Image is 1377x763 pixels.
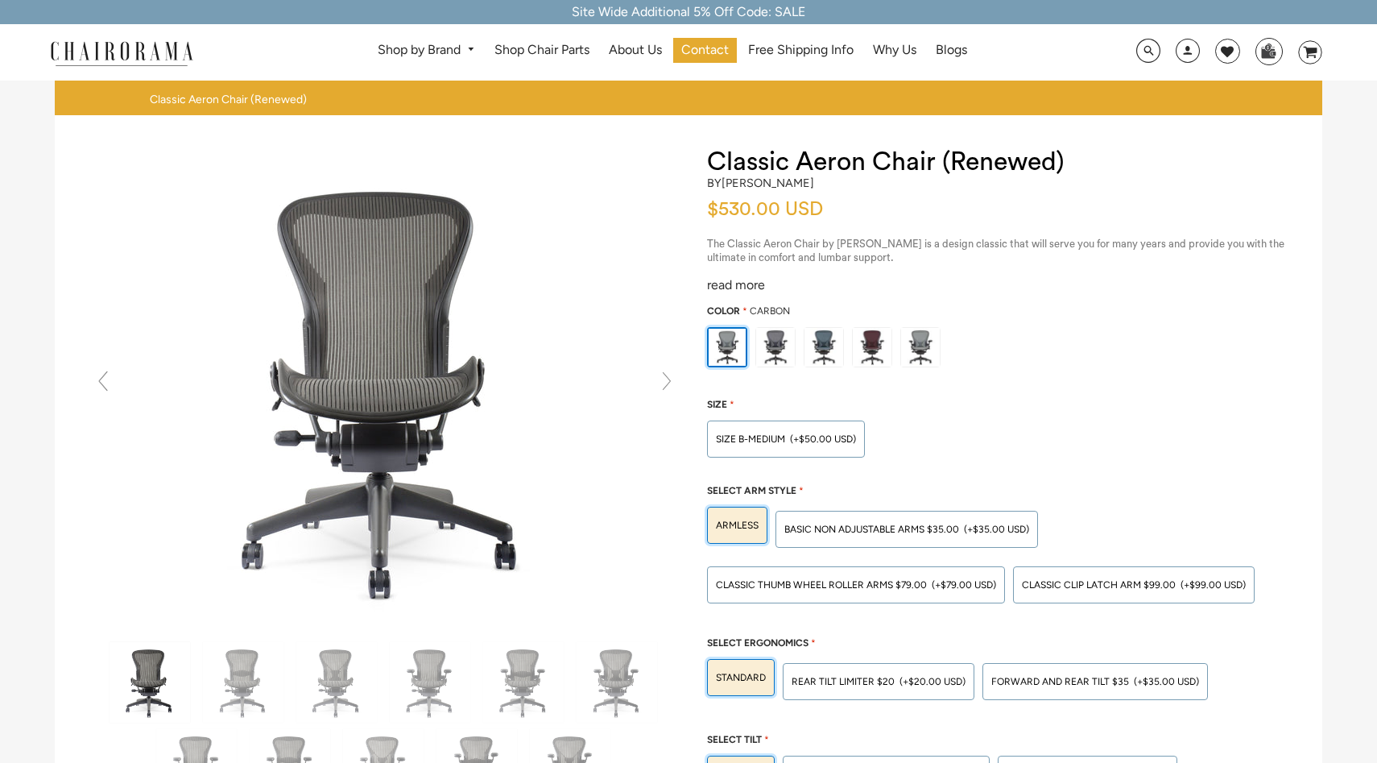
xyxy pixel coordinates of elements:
img: https://apo-admin.mageworx.com/front/img/chairorama.myshopify.com/ae6848c9e4cbaa293e2d516f385ec6e... [901,328,940,367]
img: chairorama [41,39,202,67]
span: (+$99.00 USD) [1181,580,1246,590]
img: https://apo-admin.mageworx.com/front/img/chairorama.myshopify.com/f520d7dfa44d3d2e85a5fe9a0a95ca9... [756,328,795,367]
img: Classic Aeron Chair (Renewed) - chairorama [390,642,470,723]
nav: breadcrumbs [150,93,312,107]
span: Select Arm Style [707,485,796,496]
span: (+$79.00 USD) [932,580,996,590]
a: Shop by Brand [370,38,483,63]
span: Why Us [873,42,916,59]
img: https://apo-admin.mageworx.com/front/img/chairorama.myshopify.com/f0a8248bab2644c909809aada6fe08d... [853,328,891,367]
span: Rear Tilt Limiter $20 [792,676,895,687]
span: The Classic Aeron Chair by [PERSON_NAME] is a design classic that will serve you for many years a... [707,238,1284,263]
span: About Us [609,42,662,59]
span: (+$35.00 USD) [964,525,1029,534]
h1: Classic Aeron Chair (Renewed) [707,147,1290,176]
div: read more [707,277,1290,294]
img: Classic Aeron Chair (Renewed) - chairorama [110,642,190,723]
nav: DesktopNavigation [271,38,1074,68]
span: BASIC NON ADJUSTABLE ARMS $35.00 [784,524,959,535]
span: (+$20.00 USD) [899,677,966,686]
span: Select Ergonomics [707,637,808,649]
a: Contact [673,38,737,63]
img: Classic Aeron Chair (Renewed) - chairorama [203,642,283,723]
a: About Us [601,38,670,63]
img: Classic Aeron Chair (Renewed) - chairorama [143,147,626,631]
img: Classic Aeron Chair (Renewed) - chairorama [577,642,657,723]
a: [PERSON_NAME] [722,176,814,190]
a: Shop Chair Parts [486,38,598,63]
a: Why Us [865,38,924,63]
span: Free Shipping Info [748,42,854,59]
span: Select Tilt [707,734,762,745]
span: Classic Aeron Chair (Renewed) [150,93,307,107]
span: Blogs [936,42,967,59]
span: (+$35.00 USD) [1134,677,1199,686]
a: Blogs [928,38,975,63]
img: https://apo-admin.mageworx.com/front/img/chairorama.myshopify.com/934f279385142bb1386b89575167202... [804,328,843,367]
span: Size [707,399,727,410]
h2: by [707,176,814,190]
span: Classic Thumb Wheel Roller Arms $79.00 [716,579,927,591]
span: Contact [681,42,729,59]
a: Classic Aeron Chair (Renewed) - chairorama [143,380,626,396]
span: Color [707,305,740,317]
img: https://apo-admin.mageworx.com/front/img/chairorama.myshopify.com/ae6848c9e4cbaa293e2d516f385ec6e... [709,329,746,366]
span: ARMLESS [716,520,759,531]
span: (+$50.00 USD) [790,434,856,444]
img: WhatsApp_Image_2024-07-12_at_16.23.01.webp [1256,39,1281,63]
span: SIZE B-MEDIUM [716,433,785,445]
span: Shop Chair Parts [494,42,589,59]
a: Free Shipping Info [740,38,862,63]
span: Carbon [750,305,790,317]
span: $530.00 USD [707,200,823,219]
span: STANDARD [716,672,766,683]
span: Forward And Rear Tilt $35 [991,676,1129,687]
img: Classic Aeron Chair (Renewed) - chairorama [296,642,377,723]
span: Classic Clip Latch Arm $99.00 [1022,579,1176,591]
img: Classic Aeron Chair (Renewed) - chairorama [483,642,564,723]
